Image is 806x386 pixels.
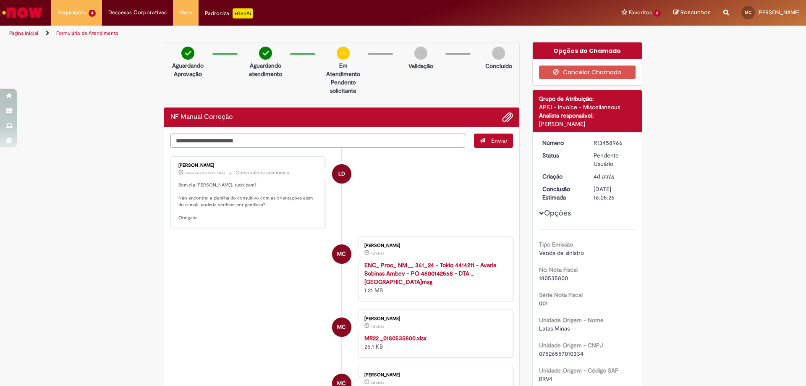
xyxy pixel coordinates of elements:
[533,42,642,59] div: Opções do Chamado
[364,334,504,351] div: 25.1 KB
[539,103,636,111] div: APFJ - Invoice - Miscellaneous
[539,367,619,374] b: Unidade Origem - Código SAP
[536,172,588,181] dt: Criação
[332,164,351,184] div: Larissa Davide
[371,380,384,385] time: 28/08/2025 10:46:55
[594,173,614,180] span: 4d atrás
[414,47,427,60] img: img-circle-grey.png
[259,47,272,60] img: check-circle-green.png
[170,134,465,148] textarea: Digite sua mensagem aqui...
[539,299,548,307] span: 001
[539,341,603,349] b: Unidade Origem - CNPJ
[371,324,384,329] time: 28/08/2025 10:46:56
[539,375,552,383] span: BRV4
[6,26,531,41] ul: Trilhas de página
[364,373,504,378] div: [PERSON_NAME]
[178,163,318,168] div: [PERSON_NAME]
[178,182,318,221] p: Bom dia [PERSON_NAME], tudo bem? Não encontrei a planilha do consultivo com as orientações além d...
[536,185,588,202] dt: Conclusão Estimada
[539,316,604,324] b: Unidade Origem - Nome
[757,9,800,16] span: [PERSON_NAME]
[539,274,568,282] span: 180535800
[58,8,87,17] span: Requisições
[364,261,504,294] div: 1.21 MB
[491,137,508,144] span: Enviar
[108,8,167,17] span: Despesas Corporativas
[594,173,614,180] time: 28/08/2025 16:05:22
[539,325,570,332] span: Latas Minas
[594,172,633,181] div: 28/08/2025 16:05:22
[594,151,633,168] div: Pendente Usuário
[332,318,351,337] div: MariaEliza Costa
[56,30,118,37] a: Formulário de Atendimento
[536,151,588,160] dt: Status
[337,317,346,337] span: MC
[323,78,364,95] p: Pendente solicitante
[539,111,636,120] div: Analista responsável:
[654,10,661,17] span: 8
[673,9,711,17] a: Rascunhos
[539,249,584,257] span: Venda de sinistro
[323,61,364,78] p: Em Atendimento
[338,164,345,184] span: LD
[371,251,384,256] span: 4d atrás
[167,61,208,78] p: Aguardando Aprovação
[539,266,578,273] b: No. Nota Fiscal
[629,8,652,17] span: Favoritos
[371,380,384,385] span: 4d atrás
[1,4,44,21] img: ServiceNow
[170,113,233,121] h2: NF Manual Correção Histórico de tíquete
[236,169,289,176] small: Comentários adicionais
[539,291,583,299] b: Série Nota Fiscal
[680,8,711,16] span: Rascunhos
[179,8,192,17] span: More
[539,350,584,357] span: 07526557010334
[502,112,513,123] button: Adicionar anexos
[492,47,505,60] img: img-circle-grey.png
[364,261,496,286] a: ENC_ Proc_ NM__ 361_24 - Tokio 4414211 - Avaria Bobinas Ambev - PO 4500142568 - DTA _ [GEOGRAPHIC...
[332,244,351,264] div: MariaEliza Costa
[371,251,384,256] time: 28/08/2025 10:46:56
[185,171,225,176] time: 01/09/2025 08:42:38
[185,171,225,176] span: cerca de uma hora atrás
[594,185,633,202] div: [DATE] 16:05:26
[745,10,751,15] span: MC
[539,66,636,79] button: Cancelar Chamado
[337,47,350,60] img: circle-minus.png
[245,61,286,78] p: Aguardando atendimento
[181,47,194,60] img: check-circle-green.png
[474,134,513,148] button: Enviar
[485,62,512,70] p: Concluído
[594,139,633,147] div: R13458966
[89,10,96,17] span: 4
[539,95,636,103] div: Grupo de Atribuição:
[205,8,253,18] div: Padroniza
[364,316,504,321] div: [PERSON_NAME]
[408,62,433,70] p: Validação
[9,30,38,37] a: Página inicial
[364,334,427,342] a: MR22 _0180535800.xlsx
[536,139,588,147] dt: Número
[371,324,384,329] span: 4d atrás
[337,244,346,264] span: MC
[233,8,253,18] p: +GenAi
[364,243,504,248] div: [PERSON_NAME]
[539,120,636,128] div: [PERSON_NAME]
[539,241,573,248] b: Tipo Emissão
